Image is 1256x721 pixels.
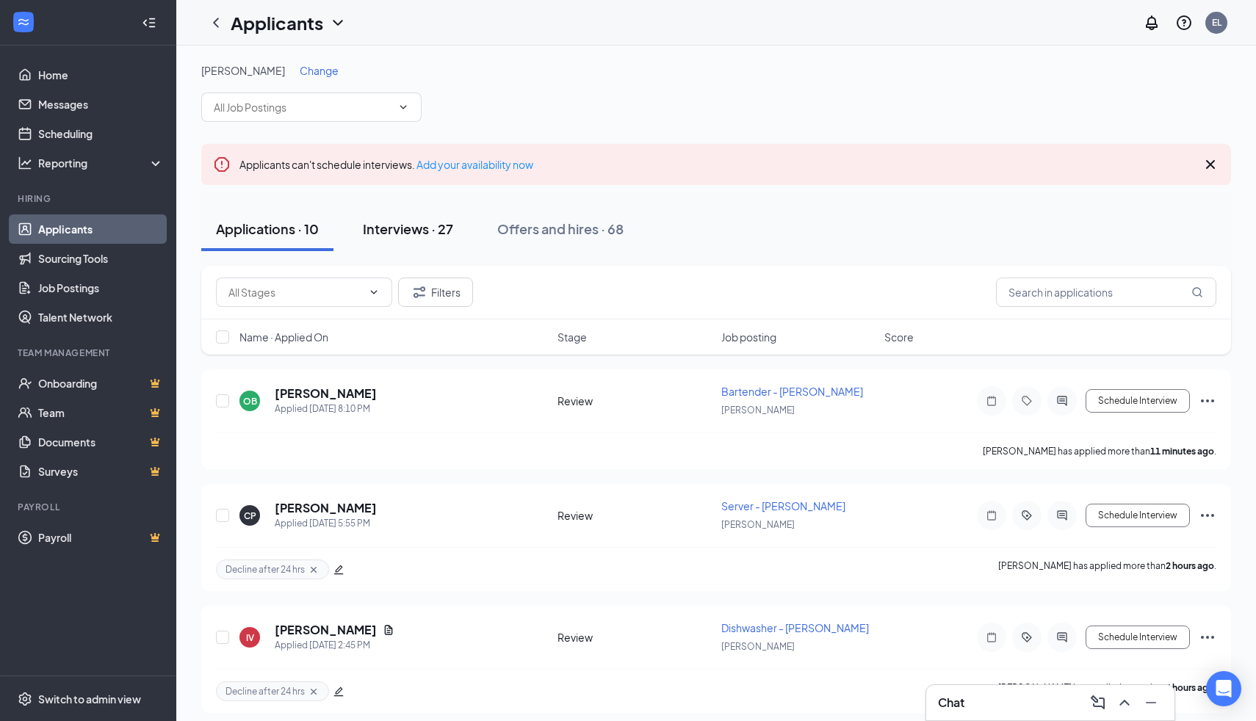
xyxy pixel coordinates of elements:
[38,302,164,332] a: Talent Network
[275,638,394,653] div: Applied [DATE] 2:45 PM
[996,278,1216,307] input: Search in applications
[38,214,164,244] a: Applicants
[1053,631,1071,643] svg: ActiveChat
[18,192,161,205] div: Hiring
[416,158,533,171] a: Add your availability now
[18,347,161,359] div: Team Management
[1199,507,1216,524] svg: Ellipses
[983,445,1216,457] p: [PERSON_NAME] has applied more than .
[38,523,164,552] a: PayrollCrown
[1086,389,1190,413] button: Schedule Interview
[308,686,320,698] svg: Cross
[1199,392,1216,410] svg: Ellipses
[497,220,624,238] div: Offers and hires · 68
[1018,395,1036,407] svg: Tag
[201,64,285,77] span: [PERSON_NAME]
[228,284,362,300] input: All Stages
[557,630,712,645] div: Review
[1116,694,1133,711] svg: ChevronUp
[18,156,32,170] svg: Analysis
[557,394,712,408] div: Review
[1202,156,1219,173] svg: Cross
[38,244,164,273] a: Sourcing Tools
[397,101,409,113] svg: ChevronDown
[207,14,225,32] svg: ChevronLeft
[363,220,453,238] div: Interviews · 27
[884,330,914,344] span: Score
[721,405,795,416] span: [PERSON_NAME]
[214,99,391,115] input: All Job Postings
[557,330,587,344] span: Stage
[721,519,795,530] span: [PERSON_NAME]
[1166,682,1214,693] b: 6 hours ago
[398,278,473,307] button: Filter Filters
[557,508,712,523] div: Review
[998,559,1216,579] p: [PERSON_NAME] has applied more than .
[1139,691,1163,714] button: Minimize
[244,510,256,522] div: CP
[1086,626,1190,649] button: Schedule Interview
[38,692,141,706] div: Switch to admin view
[275,500,377,516] h5: [PERSON_NAME]
[1150,446,1214,457] b: 11 minutes ago
[1143,14,1161,32] svg: Notifications
[239,330,328,344] span: Name · Applied On
[16,15,31,29] svg: WorkstreamLogo
[1206,671,1241,706] div: Open Intercom Messenger
[38,398,164,427] a: TeamCrown
[1212,16,1221,29] div: EL
[38,273,164,302] a: Job Postings
[983,395,1000,407] svg: Note
[38,119,164,148] a: Scheduling
[721,385,863,398] span: Bartender - [PERSON_NAME]
[1018,631,1036,643] svg: ActiveTag
[1086,691,1110,714] button: ComposeMessage
[998,681,1216,701] p: [PERSON_NAME] has applied more than .
[1113,691,1136,714] button: ChevronUp
[1142,694,1160,711] svg: Minimize
[300,64,339,77] span: Change
[225,563,305,576] span: Decline after 24 hrs
[246,631,254,644] div: IV
[275,402,377,416] div: Applied [DATE] 8:10 PM
[383,624,394,636] svg: Document
[721,330,776,344] span: Job posting
[38,60,164,90] a: Home
[721,641,795,652] span: [PERSON_NAME]
[1018,510,1036,521] svg: ActiveTag
[983,510,1000,521] svg: Note
[18,692,32,706] svg: Settings
[1053,510,1071,521] svg: ActiveChat
[333,565,344,575] span: edit
[983,631,1000,643] svg: Note
[275,622,377,638] h5: [PERSON_NAME]
[1089,694,1107,711] svg: ComposeMessage
[213,156,231,173] svg: Error
[239,158,533,171] span: Applicants can't schedule interviews.
[1053,395,1071,407] svg: ActiveChat
[938,695,964,711] h3: Chat
[275,516,377,531] div: Applied [DATE] 5:55 PM
[1199,628,1216,646] svg: Ellipses
[333,686,344,697] span: edit
[275,385,377,402] h5: [PERSON_NAME]
[38,427,164,457] a: DocumentsCrown
[721,621,869,634] span: Dishwasher - [PERSON_NAME]
[1166,560,1214,571] b: 2 hours ago
[38,369,164,398] a: OnboardingCrown
[243,395,257,407] div: OB
[18,501,161,513] div: Payroll
[368,286,380,298] svg: ChevronDown
[216,220,319,238] div: Applications · 10
[1175,14,1193,32] svg: QuestionInfo
[721,499,845,512] span: Server - [PERSON_NAME]
[329,14,347,32] svg: ChevronDown
[308,564,320,576] svg: Cross
[1191,286,1203,298] svg: MagnifyingGlass
[38,156,165,170] div: Reporting
[142,15,156,30] svg: Collapse
[38,457,164,486] a: SurveysCrown
[231,10,323,35] h1: Applicants
[411,283,428,301] svg: Filter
